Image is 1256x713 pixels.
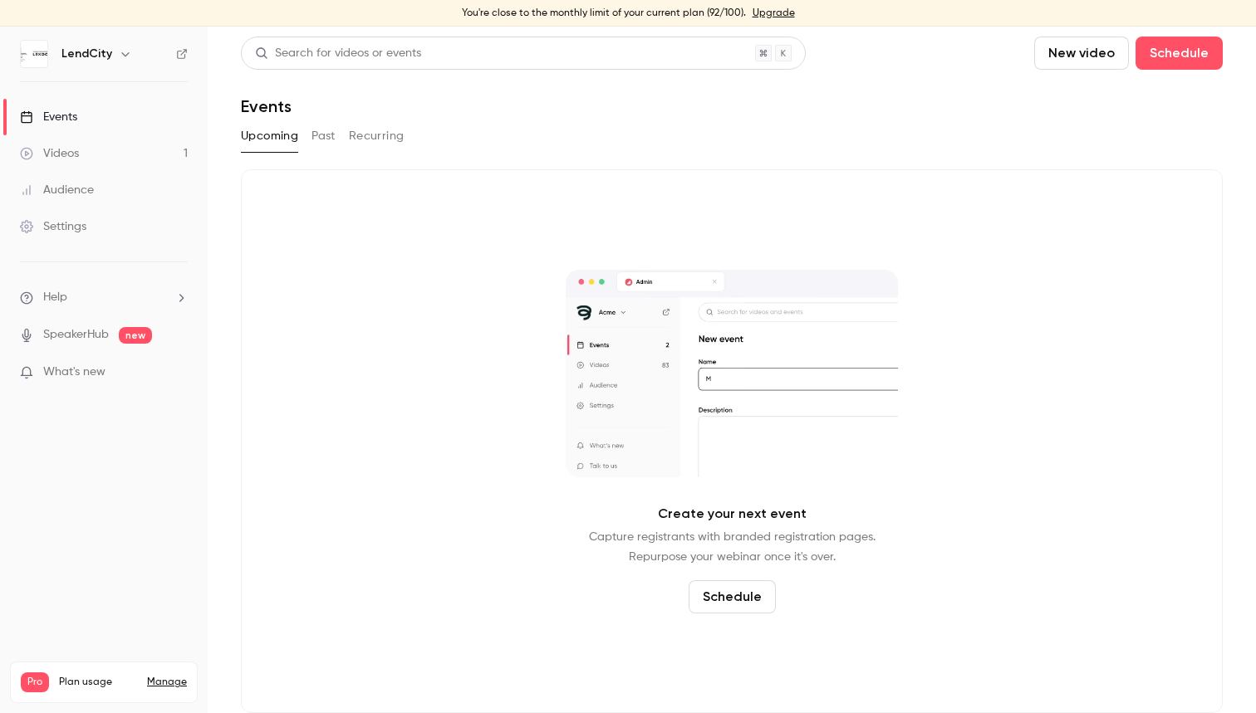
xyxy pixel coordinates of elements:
button: Schedule [1136,37,1223,70]
span: Pro [21,672,49,692]
span: new [119,327,152,344]
button: Upcoming [241,123,298,149]
h1: Events [241,96,292,116]
h6: LendCity [61,46,112,62]
div: Audience [20,182,94,198]
span: Help [43,289,67,306]
p: Capture registrants with branded registration pages. Repurpose your webinar once it's over. [589,527,876,567]
p: Create your next event [658,504,807,524]
div: Events [20,109,77,125]
button: Recurring [349,123,405,149]
button: Schedule [689,580,776,613]
button: Past [312,123,336,149]
a: Upgrade [753,7,795,20]
span: Plan usage [59,676,137,689]
div: Settings [20,218,86,235]
span: What's new [43,364,105,381]
div: Videos [20,145,79,162]
a: Manage [147,676,187,689]
button: New video [1034,37,1129,70]
a: SpeakerHub [43,326,109,344]
div: Search for videos or events [255,45,421,62]
img: LendCity [21,41,47,67]
li: help-dropdown-opener [20,289,188,306]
